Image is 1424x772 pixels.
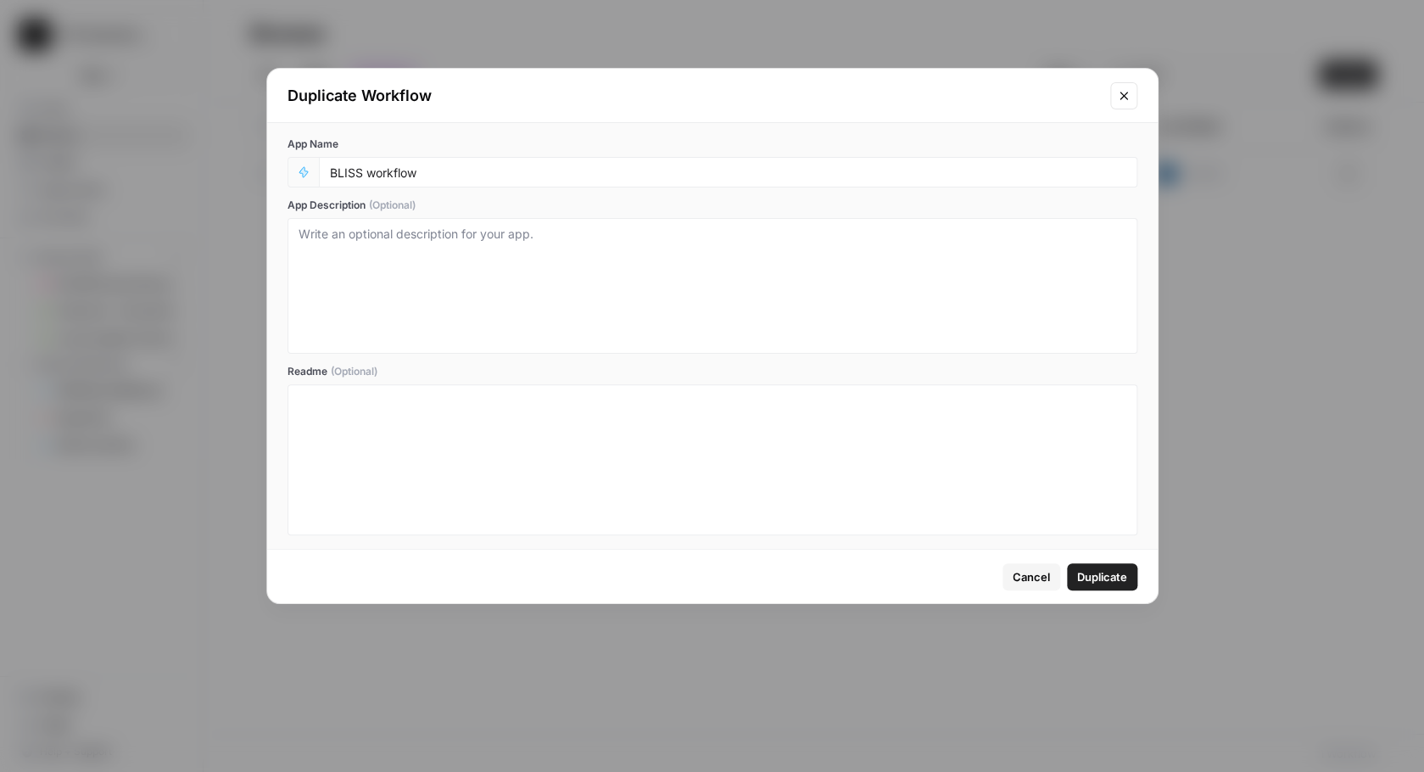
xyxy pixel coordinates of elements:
[1002,563,1060,590] button: Cancel
[331,364,377,379] span: (Optional)
[1067,563,1137,590] button: Duplicate
[1077,568,1127,585] span: Duplicate
[288,84,1100,108] div: Duplicate Workflow
[288,364,1137,379] label: Readme
[369,198,416,213] span: (Optional)
[330,165,1126,180] input: Untitled
[288,198,1137,213] label: App Description
[288,137,1137,152] label: App Name
[1110,82,1137,109] button: Close modal
[1013,568,1050,585] span: Cancel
